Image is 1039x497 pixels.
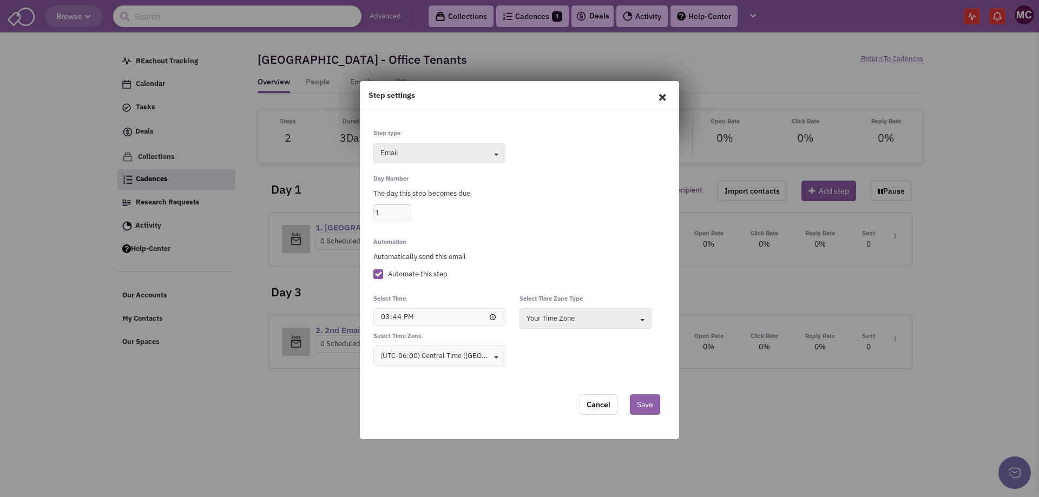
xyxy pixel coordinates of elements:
label: Automation [373,235,406,249]
label: Select Time Zone Type [519,291,583,306]
div: Email [380,148,398,158]
label: Select Time [373,291,406,306]
button: Save [630,394,660,415]
label: Step type [373,126,400,140]
h4: Step settings [369,90,415,100]
button: Your Time Zone [519,308,652,329]
a: Cancel [580,394,617,415]
button: (UTC-06:00) Central Time ([GEOGRAPHIC_DATA] & [GEOGRAPHIC_DATA]) [373,346,505,366]
div: (UTC-06:00) Central Time ([GEOGRAPHIC_DATA] & [GEOGRAPHIC_DATA]) [380,351,488,361]
span: Automate this step [384,269,451,279]
p: The day this step becomes due [373,188,505,199]
label: Select Time Zone [373,329,422,343]
button: Email [373,143,505,163]
div: Your Time Zone [527,314,575,324]
p: Automatically send this email [373,251,505,262]
label: Day Number [373,171,409,185]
